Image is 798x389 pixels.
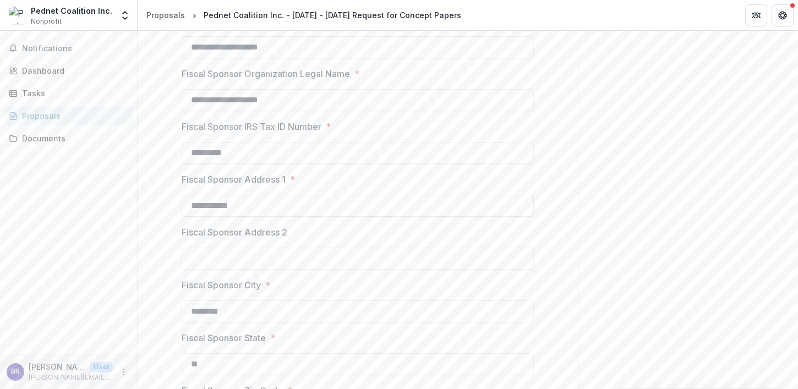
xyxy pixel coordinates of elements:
button: Open entity switcher [117,4,133,26]
button: Partners [745,4,767,26]
div: Proposals [146,9,185,21]
p: Fiscal Sponsor City [182,278,261,292]
div: Tasks [22,87,124,99]
span: Nonprofit [31,17,62,26]
p: User [90,362,113,372]
a: Dashboard [4,62,133,80]
a: Proposals [4,107,133,125]
span: Notifications [22,44,128,53]
div: Pednet Coalition Inc. - [DATE] - [DATE] Request for Concept Papers [204,9,461,21]
div: Dashboard [22,65,124,76]
div: Documents [22,133,124,144]
button: Notifications [4,40,133,57]
p: Fiscal Sponsor IRS Tax ID Number [182,120,321,133]
p: Fiscal Sponsor State [182,331,266,344]
a: Proposals [142,7,189,23]
nav: breadcrumb [142,7,466,23]
p: Fiscal Sponsor Address 1 [182,173,286,186]
button: Get Help [772,4,794,26]
img: Pednet Coalition Inc. [9,7,26,24]
button: More [117,365,130,379]
div: Proposals [22,110,124,122]
p: [PERSON_NAME] [29,361,86,372]
p: Fiscal Sponsor Organization Legal Name [182,67,350,80]
p: Fiscal Sponsor Address 2 [182,226,287,239]
div: Becky Reed [11,368,20,375]
div: Pednet Coalition Inc. [31,5,112,17]
a: Tasks [4,84,133,102]
p: [PERSON_NAME][EMAIL_ADDRESS][DOMAIN_NAME] [29,372,113,382]
a: Documents [4,129,133,147]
